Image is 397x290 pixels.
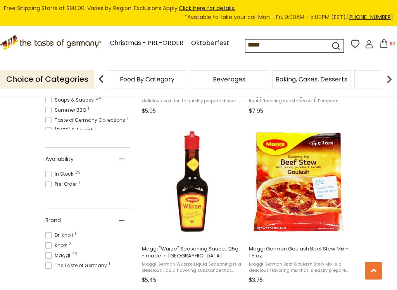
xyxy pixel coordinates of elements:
span: The Taste of Germany [45,262,109,269]
span: $5.45 [142,276,156,284]
span: Availability [45,155,74,163]
span: 1 [95,127,96,131]
span: $3.75 [249,276,263,284]
span: In Stock [45,171,76,178]
span: 46 [72,252,77,256]
a: Oktoberfest [191,38,229,48]
span: Pre-Order [45,181,79,188]
img: Maggi German Goulash Beef Stew Mix [248,130,350,233]
a: Baking, Cakes, Desserts [276,76,347,82]
span: Taste of Germany Collections [45,117,128,124]
span: 24 [96,97,101,100]
span: Dr. Knoll [45,232,75,239]
span: [PERSON_NAME] Fried Seasoned Noodles is a delicious solution to quickly prepare dinner or lunch. ... [142,92,242,104]
span: Soups & Sauces [45,97,96,104]
a: Maggi German Goulash Beef Stew Mix - 1.5 oz. [248,123,350,286]
span: Maggi German Goulash Beef Stew Mix - 1.5 oz. [249,245,349,259]
span: Knorr [45,242,69,249]
span: Maggi [45,252,72,259]
span: 29 [75,171,81,174]
span: *Available to take your call Mon - Fri, 9:00AM - 5:00PM (EST). [185,13,393,22]
span: 1 [75,232,76,236]
img: Maggi Wuerze Liquid Seasoning (imported from Germany) [141,130,243,233]
span: Maggi Liquid Seasoning is a quintessential liquid flavoring substance with European origin and gl... [249,92,349,104]
span: [DATE] & Advent [45,127,95,134]
span: Brand [45,216,61,224]
a: Food By Category [120,76,174,82]
a: Christmas - PRE-ORDER [110,38,183,48]
img: previous arrow [93,71,109,87]
span: Summer BBQ [45,107,88,114]
a: Maggi [141,123,243,286]
span: $7.95 [249,107,263,115]
span: 1 [79,181,80,185]
span: 2 [69,242,71,246]
span: Maggi German Beef Goulash Stew Mix is a delicious flavoring mix that is easily prepared and added... [249,261,349,273]
span: 1 [109,262,110,266]
span: Maggi "Würze" Seasoning Sauce, 125g - made in [GEOGRAPHIC_DATA] [142,245,242,259]
a: [PHONE_NUMBER] [347,13,393,21]
span: Maggi German Wuerze Liquid Seasoning is a delicious liquid flavoring substance that adds flavor a... [142,261,242,273]
a: Beverages [213,76,245,82]
img: next arrow [381,71,397,87]
span: $5.95 [142,107,156,115]
span: 1 [127,117,128,121]
div: Free Shipping Starts at $80.00. Varies by Region. Exclusions Apply. [4,4,393,22]
a: Click here for details. [179,4,235,12]
span: 1 [88,107,89,110]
